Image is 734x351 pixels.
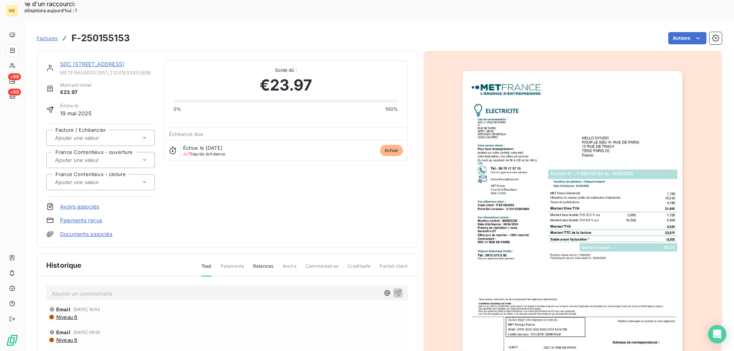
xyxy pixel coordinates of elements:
span: Relances [253,263,273,276]
span: 0% [174,106,181,113]
a: Factures [37,34,58,42]
span: Émise le [60,102,92,109]
span: Paiements [221,263,244,276]
h3: F-250155153 [71,31,130,45]
span: Échue le [DATE] [183,145,222,151]
span: Email [56,306,70,312]
span: après échéance [183,152,226,156]
div: Open Intercom Messenger [708,325,726,343]
input: Ajouter une valeur [54,134,131,141]
span: Email [56,329,70,335]
span: [DATE] 10:52 [73,307,101,312]
span: Niveau 6 [55,314,77,320]
a: +99 [6,90,18,102]
span: Historique [46,260,82,270]
span: +99 [8,89,21,95]
span: €23.97 [260,74,312,97]
input: Ajouter une valeur [54,157,131,163]
span: Commentaires [305,263,338,276]
span: Montant initial [60,82,91,89]
a: Documents associés [60,230,112,238]
span: Creditsafe [348,263,371,276]
span: 19 mai 2025 [60,109,92,117]
a: Avoirs associés [60,203,99,210]
span: Tout [201,263,211,277]
span: +99 [8,73,21,80]
span: €23.97 [60,89,91,96]
span: 100% [385,106,398,113]
input: Ajouter une valeur [54,179,131,186]
button: Actions [668,32,706,44]
span: Avoirs [283,263,296,276]
span: Échéance due [169,131,204,137]
a: SDC [STREET_ADDRESS] [60,61,124,67]
span: METFRA000002951_21241533853896 [60,70,155,76]
a: +99 [6,75,18,87]
span: Solde dû : [174,67,398,74]
span: Factures [37,35,58,41]
img: Logo LeanPay [6,334,18,346]
span: Portail client [380,263,408,276]
span: [DATE] 09:01 [73,330,101,335]
span: échue [380,145,403,156]
a: Paiements reçus [60,217,102,224]
span: J+76 [183,151,193,157]
span: Niveau 6 [55,337,77,343]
